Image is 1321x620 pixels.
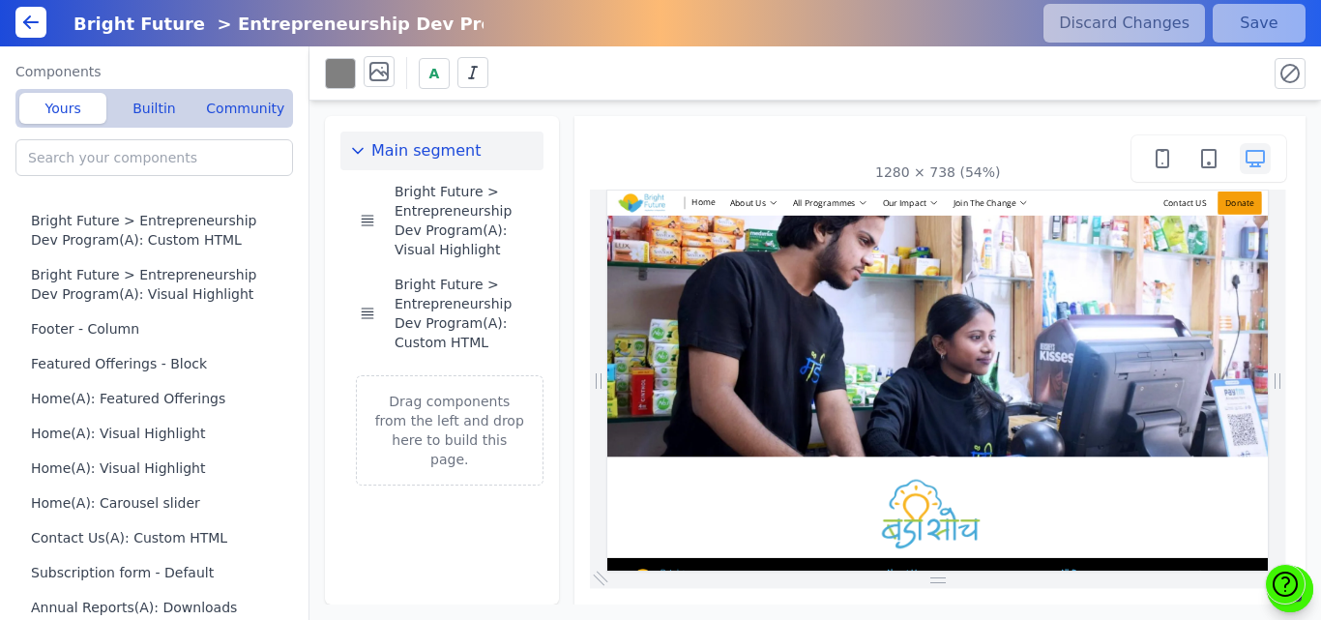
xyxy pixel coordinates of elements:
button: Tablet [1193,143,1224,174]
button: Home(A): Featured Offerings [15,381,301,416]
button: Mobile [1147,143,1178,174]
input: Search your components [15,139,293,176]
button: Background image [364,56,395,87]
button: Subscription form - Default [15,555,301,590]
button: Join The Change [647,12,764,35]
label: Components [15,62,293,81]
a: Contact US [1025,2,1133,44]
button: Home(A): Carousel slider [15,486,301,520]
button: Home(A): Visual Highlight [15,416,301,451]
button: Home(A): Visual Highlight [15,451,301,486]
button: Save [1213,4,1306,43]
button: A [419,58,450,89]
button: Featured Offerings - Block [15,346,301,381]
button: Community [202,93,289,124]
button: Drag to reorder [356,302,379,325]
button: Background color [325,58,356,89]
button: Italics [457,57,488,88]
span: A [429,64,440,83]
button: Reset all styles [1275,58,1306,89]
iframe: Preview [607,191,1270,573]
button: Bright Future > Entrepreneurship Dev Program(A): Custom HTML [387,267,528,360]
button: Drag to reorder [356,209,379,232]
button: Contact Us(A): Custom HTML [15,520,301,555]
span: Main segment [371,139,481,162]
p: Drag components from the left and drop here to build this page. [372,392,527,469]
div: 1280 × 738 (54%) [875,162,1000,182]
button: Bright Future > Entrepreneurship Dev Program(A): Visual Highlight [387,174,528,267]
button: Bright Future > Entrepreneurship Dev Program(A): Visual Highlight [15,257,301,311]
button: Desktop [1240,143,1271,174]
button: Bright Future > Entrepreneurship Dev Program(A): Custom HTML [15,203,301,257]
a: Donate [1141,2,1222,44]
button: Builtin [110,93,197,124]
button: Yours [19,93,106,124]
button: Discard Changes [1043,4,1205,43]
button: Main segment [340,132,543,170]
button: Footer - Column [15,311,301,346]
